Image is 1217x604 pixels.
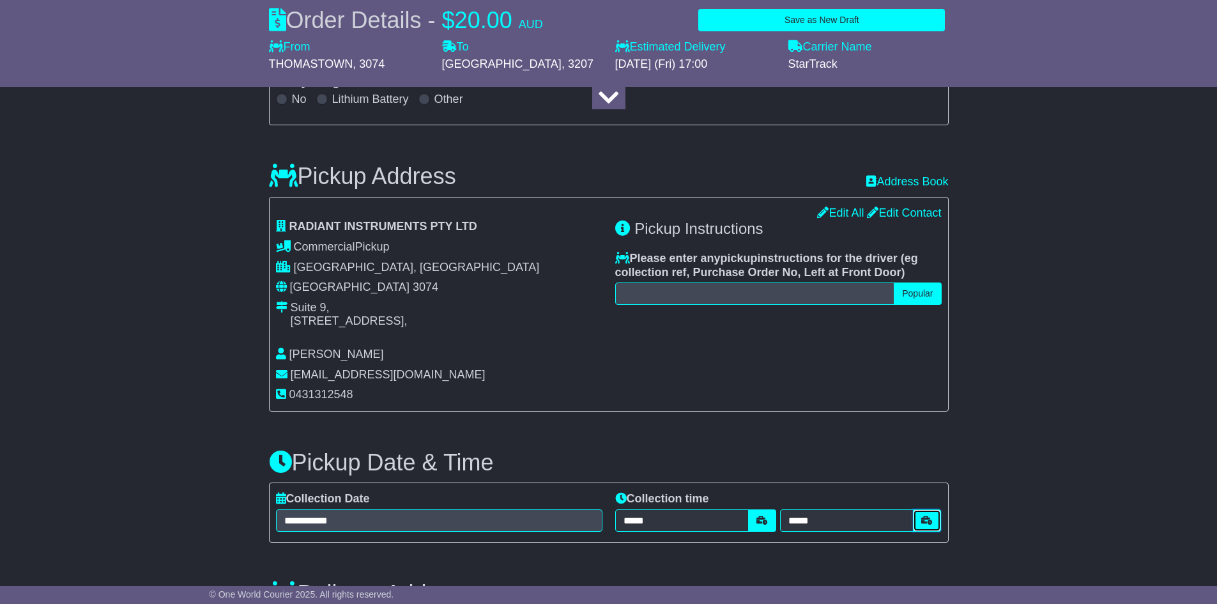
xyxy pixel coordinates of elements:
[894,283,941,305] button: Popular
[269,164,456,189] h3: Pickup Address
[269,58,353,70] span: THOMASTOWN
[442,40,469,54] label: To
[442,7,455,33] span: $
[289,220,477,233] span: RADIANT INSTRUMENTS PTY LTD
[290,281,409,293] span: [GEOGRAPHIC_DATA]
[289,348,384,360] span: [PERSON_NAME]
[269,6,543,34] div: Order Details -
[615,252,918,279] span: eg collection ref, Purchase Order No, Left at Front Door
[721,252,758,265] span: pickup
[817,206,864,219] a: Edit All
[289,388,353,401] span: 0431312548
[291,368,486,381] span: [EMAIL_ADDRESS][DOMAIN_NAME]
[276,240,602,254] div: Pickup
[353,58,385,70] span: , 3074
[866,175,948,189] a: Address Book
[210,589,394,600] span: © One World Courier 2025. All rights reserved.
[269,40,310,54] label: From
[615,58,776,72] div: [DATE] (Fri) 17:00
[634,220,763,237] span: Pickup Instructions
[291,314,408,329] div: [STREET_ADDRESS],
[519,18,543,31] span: AUD
[615,40,776,54] label: Estimated Delivery
[269,450,949,476] h3: Pickup Date & Time
[294,240,355,253] span: Commercial
[442,58,562,70] span: [GEOGRAPHIC_DATA]
[788,40,872,54] label: Carrier Name
[615,492,709,506] label: Collection time
[788,58,949,72] div: StarTrack
[867,206,941,219] a: Edit Contact
[615,252,942,279] label: Please enter any instructions for the driver ( )
[455,7,512,33] span: 20.00
[698,9,945,31] button: Save as New Draft
[294,261,540,274] span: [GEOGRAPHIC_DATA], [GEOGRAPHIC_DATA]
[413,281,438,293] span: 3074
[562,58,593,70] span: , 3207
[291,301,408,315] div: Suite 9,
[276,492,370,506] label: Collection Date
